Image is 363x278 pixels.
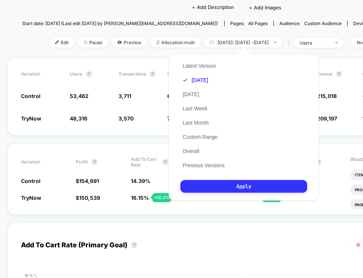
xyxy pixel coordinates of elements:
[91,159,97,165] button: ?
[21,156,62,168] span: Variation
[131,242,137,248] button: ?
[76,195,100,201] span: $
[180,105,210,112] button: Last Week
[21,93,40,99] span: Control
[79,195,100,201] span: 150,539
[335,42,338,43] img: end
[317,115,337,122] span: 209,197
[180,62,218,69] button: Latest Version
[84,40,87,44] img: end
[49,37,74,48] span: Edit
[151,37,200,48] span: Allocation: multi
[55,40,59,44] img: edit
[300,40,330,46] div: users
[118,115,133,122] span: 3,570
[86,71,92,77] button: ?
[118,93,131,99] span: 3,711
[279,21,342,26] div: Audience:
[180,134,220,140] button: Custom Range
[249,4,281,10] span: + Add Images
[180,162,227,169] button: Previous Versions
[131,178,150,184] span: 14.39 %
[274,42,277,43] img: end
[131,156,159,168] span: Add To Cart Rate
[230,21,268,26] div: Pages:
[70,115,87,122] span: 48,316
[180,91,201,98] button: [DATE]
[192,4,234,11] span: + Add Description
[78,37,108,48] span: Pause
[70,93,88,99] span: 53,462
[180,119,211,126] button: Last Month
[76,178,99,184] span: $
[286,37,294,48] span: |
[70,71,82,77] span: users
[150,71,156,77] button: ?
[304,21,342,26] span: Custom Audience
[336,71,342,77] button: ?
[210,40,214,44] img: calendar
[21,178,40,184] span: Control
[317,93,337,99] span: 215,018
[21,71,62,77] span: Variation
[248,21,268,26] span: all pages
[156,40,159,45] img: rebalance
[204,37,282,48] span: [DATE]: [DATE] - [DATE]
[21,115,41,122] span: TryNow
[180,77,210,83] button: [DATE]
[76,159,88,165] span: Profit
[152,193,171,202] div: + 12.2 %
[180,148,201,155] button: Overall
[118,71,146,77] span: Transactions
[112,37,147,48] span: Preview
[131,195,149,201] span: 16.15 %
[180,180,307,193] button: Apply
[79,178,99,184] span: 154,691
[21,195,41,201] span: TryNow
[22,21,218,26] span: Start date: [DATE] (Last edit [DATE] by [PERSON_NAME][EMAIL_ADDRESS][DOMAIN_NAME])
